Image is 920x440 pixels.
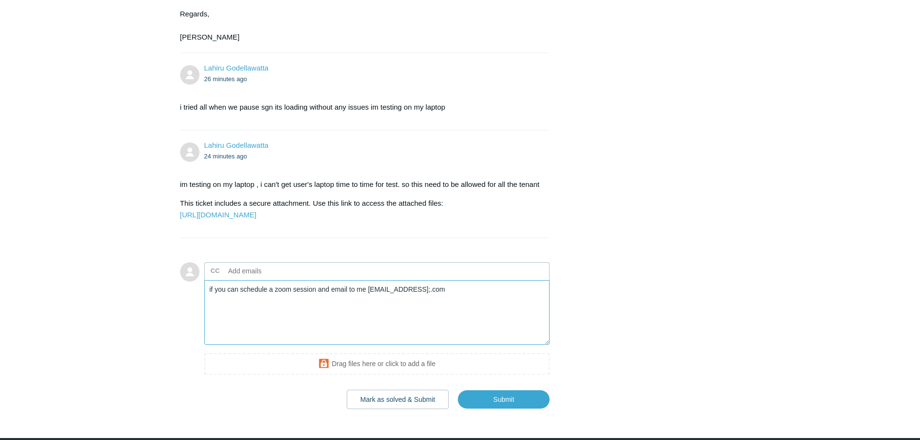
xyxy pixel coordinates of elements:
[347,390,449,409] button: Mark as solved & Submit
[204,64,269,72] a: Lahiru Godellawatta
[180,179,540,190] p: im testing on my laptop , i can't get user's laptop time to time for test. so this need to be all...
[204,141,269,149] a: Lahiru Godellawatta
[180,101,540,113] p: i tried all when we pause sgn its loading without any issues im testing on my laptop
[211,264,220,278] label: CC
[458,390,550,409] input: Submit
[204,75,247,83] time: 08/18/2025, 11:20
[204,153,247,160] time: 08/18/2025, 11:22
[225,264,328,278] input: Add emails
[204,280,550,345] textarea: Add your reply
[180,211,256,219] a: [URL][DOMAIN_NAME]
[180,198,540,221] p: This ticket includes a secure attachment. Use this link to access the attached files:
